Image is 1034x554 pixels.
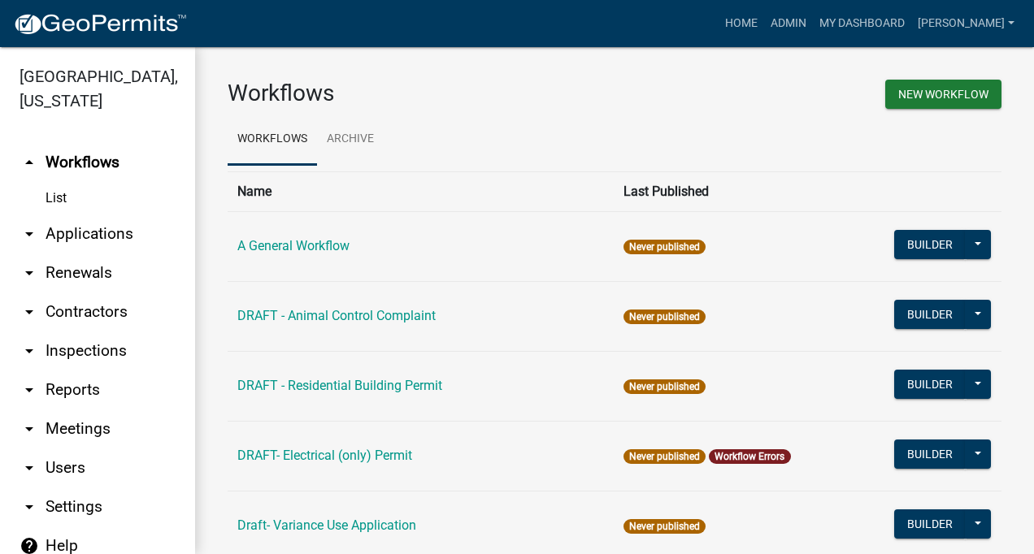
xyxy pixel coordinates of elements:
a: Admin [764,8,813,39]
a: DRAFT - Residential Building Permit [237,378,442,393]
i: arrow_drop_down [20,419,39,439]
i: arrow_drop_up [20,153,39,172]
i: arrow_drop_down [20,263,39,283]
th: Name [228,171,614,211]
button: New Workflow [885,80,1001,109]
a: Workflows [228,114,317,166]
i: arrow_drop_down [20,302,39,322]
th: Last Published [614,171,852,211]
button: Builder [894,439,966,469]
button: Builder [894,300,966,329]
a: Draft- Variance Use Application [237,517,416,533]
span: Never published [623,309,706,324]
button: Builder [894,370,966,399]
span: Never published [623,240,706,254]
i: arrow_drop_down [20,341,39,361]
a: A General Workflow [237,238,350,253]
i: arrow_drop_down [20,380,39,400]
span: Never published [623,379,706,394]
button: Builder [894,230,966,259]
h3: Workflows [228,80,602,107]
a: DRAFT- Electrical (only) Permit [237,448,412,463]
span: Never published [623,449,706,464]
a: Home [719,8,764,39]
a: [PERSON_NAME] [911,8,1021,39]
a: Workflow Errors [715,451,784,462]
a: DRAFT - Animal Control Complaint [237,308,436,323]
a: My Dashboard [813,8,911,39]
span: Never published [623,519,706,534]
i: arrow_drop_down [20,458,39,478]
i: arrow_drop_down [20,224,39,244]
i: arrow_drop_down [20,497,39,517]
a: Archive [317,114,384,166]
button: Builder [894,509,966,539]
